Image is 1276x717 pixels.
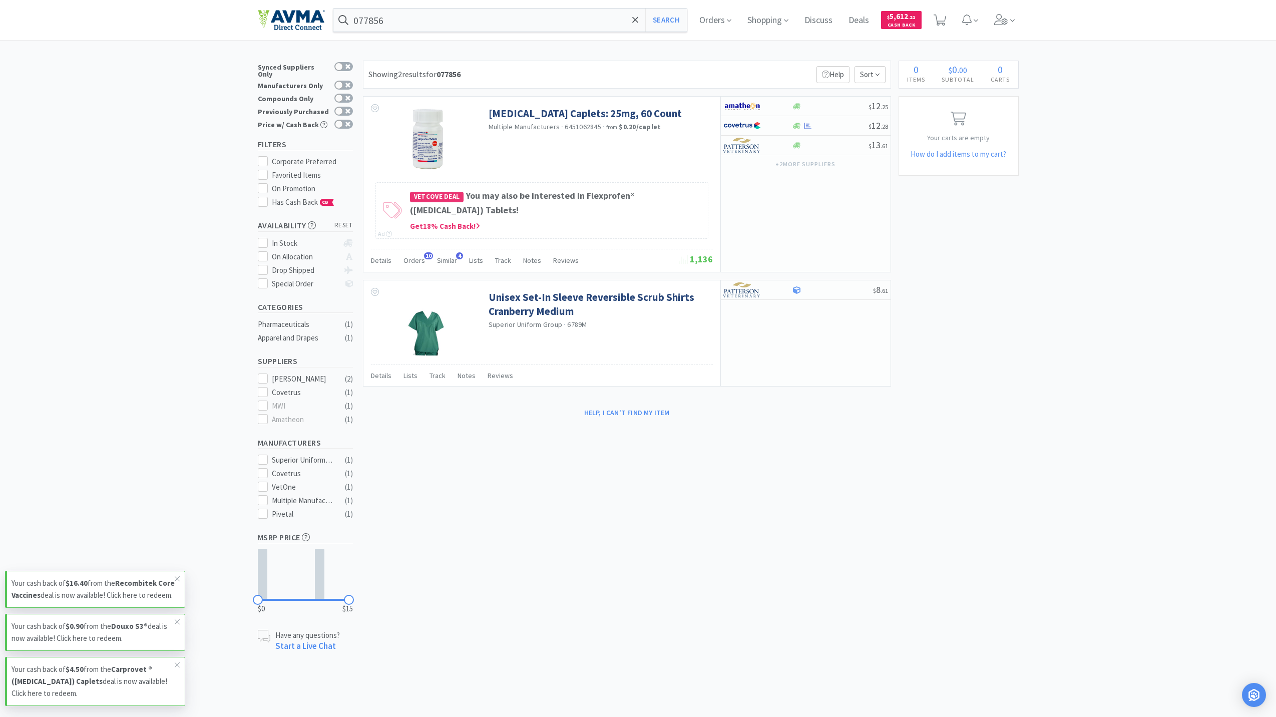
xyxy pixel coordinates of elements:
[908,14,916,21] span: . 21
[66,621,84,631] strong: $0.90
[424,252,433,259] span: 10
[489,107,682,120] a: [MEDICAL_DATA] Caplets: 25mg, 60 Count
[800,16,836,25] a: Discuss
[437,256,457,265] span: Similar
[345,508,353,520] div: ( 1 )
[952,63,957,76] span: 0
[723,282,761,297] img: f5e969b455434c6296c6d81ef179fa71_3.png
[645,9,687,32] button: Search
[345,332,353,344] div: ( 1 )
[887,12,916,21] span: 5,612
[272,278,338,290] div: Special Order
[368,68,461,81] div: Showing 2 results
[410,189,703,218] h4: You may also be interested in Flexprofen® ([MEDICAL_DATA]) Tablets!
[272,387,334,399] div: Covetrus
[723,118,761,133] img: 77fca1acd8b6420a9015268ca798ef17_1.png
[523,256,541,265] span: Notes
[342,603,353,615] span: $15
[578,404,676,421] button: Help, I can't find my item
[844,16,873,25] a: Deals
[410,192,464,202] span: Vetcove Deal
[403,256,425,265] span: Orders
[553,256,579,265] span: Reviews
[396,290,461,355] img: 3eb19d2f516e4510920d5b36a25e9c28_90268.jpeg
[489,320,563,329] a: Superior Uniform Group
[345,414,353,426] div: ( 1 )
[345,387,353,399] div: ( 1 )
[12,620,175,644] p: Your cash back of from the deal is now available! Click here to redeem.
[258,62,329,78] div: Synced Suppliers Only
[258,437,353,449] h5: Manufacturers
[426,69,461,79] span: for
[458,371,476,380] span: Notes
[914,63,919,76] span: 0
[272,508,334,520] div: Pivetal
[111,621,148,631] strong: Douxo S3®
[899,132,1018,143] p: Your carts are empty
[345,495,353,507] div: ( 1 )
[469,256,483,265] span: Lists
[258,94,329,102] div: Compounds Only
[998,63,1003,76] span: 0
[489,290,710,318] a: Unisex Set-In Sleeve Reversible Scrub Shirts Cranberry Medium
[899,148,1018,160] h5: How do I add items to my cart?
[272,468,334,480] div: Covetrus
[567,320,587,329] span: 6789M
[345,373,353,385] div: ( 2 )
[66,664,84,674] strong: $4.50
[272,495,334,507] div: Multiple Manufacturers
[333,9,687,32] input: Search by item, sku, manufacturer, ingredient, size...
[258,220,353,231] h5: Availability
[869,120,888,131] span: 12
[258,301,353,313] h5: Categories
[899,75,934,84] h4: Items
[489,122,560,131] a: Multiple Manufacturers
[606,124,617,131] span: from
[959,65,967,75] span: 00
[881,287,888,294] span: . 61
[258,120,329,128] div: Price w/ Cash Back
[371,371,391,380] span: Details
[770,157,840,171] button: +2more suppliers
[403,371,417,380] span: Lists
[869,100,888,112] span: 12
[275,630,340,640] p: Have any questions?
[12,663,175,699] p: Your cash back of from the deal is now available! Click here to redeem.
[1242,683,1266,707] div: Open Intercom Messenger
[881,7,922,34] a: $5,612.21Cash Back
[258,81,329,89] div: Manufacturers Only
[272,264,338,276] div: Drop Shipped
[334,220,353,231] span: reset
[561,122,563,131] span: ·
[881,142,888,150] span: . 61
[934,75,983,84] h4: Subtotal
[881,123,888,130] span: . 28
[869,139,888,151] span: 13
[873,284,888,295] span: 8
[869,123,872,130] span: $
[345,454,353,466] div: ( 1 )
[869,142,872,150] span: $
[619,122,661,131] strong: $0.20 / caplet
[410,221,480,231] span: Get 18 % Cash Back!
[272,414,334,426] div: Amatheon
[12,577,175,601] p: Your cash back of from the deal is now available! Click here to redeem.
[378,229,392,238] div: Ad
[320,199,330,205] span: CB
[371,256,391,265] span: Details
[258,603,265,615] span: $0
[272,169,353,181] div: Favorited Items
[869,103,872,111] span: $
[564,320,566,329] span: ·
[723,138,761,153] img: f5e969b455434c6296c6d81ef179fa71_3.png
[258,10,325,31] img: e4e33dab9f054f5782a47901c742baa9_102.png
[488,371,513,380] span: Reviews
[345,400,353,412] div: ( 1 )
[881,103,888,111] span: . 25
[272,400,334,412] div: MWI
[949,65,952,75] span: $
[272,481,334,493] div: VetOne
[887,23,916,29] span: Cash Back
[983,75,1018,84] h4: Carts
[603,122,605,131] span: ·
